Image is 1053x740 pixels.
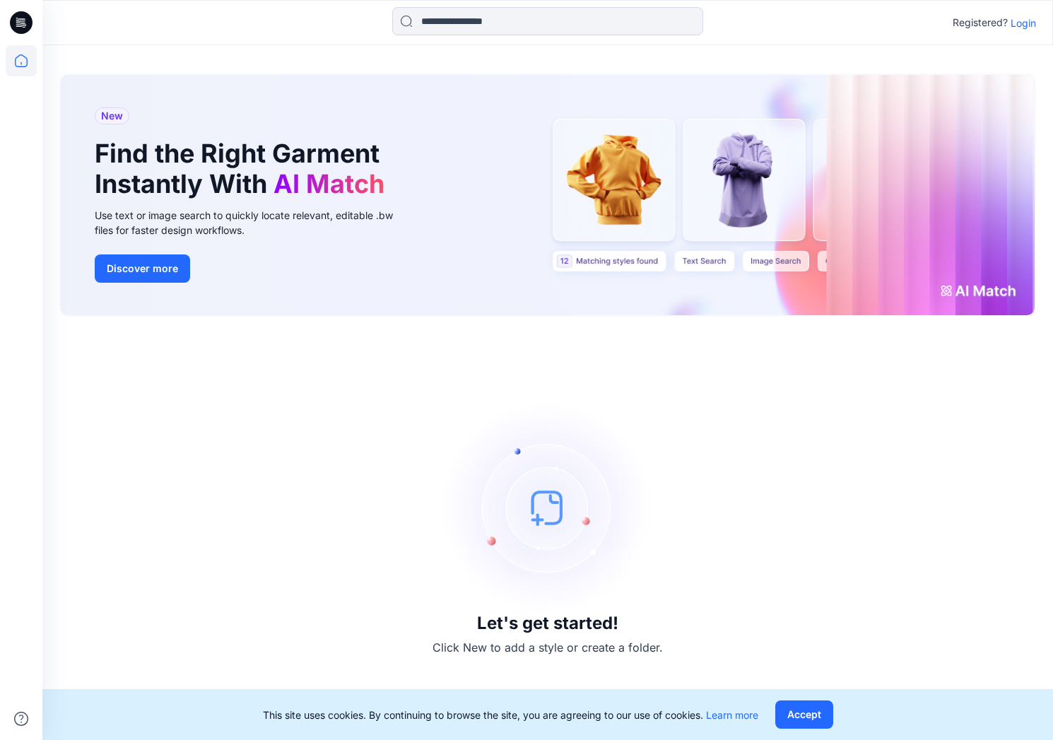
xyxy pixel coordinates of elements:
[775,700,833,729] button: Accept
[953,14,1008,31] p: Registered?
[263,707,758,722] p: This site uses cookies. By continuing to browse the site, you are agreeing to our use of cookies.
[273,168,384,199] span: AI Match
[95,208,413,237] div: Use text or image search to quickly locate relevant, editable .bw files for faster design workflows.
[95,254,190,283] button: Discover more
[706,709,758,721] a: Learn more
[442,401,654,613] img: empty-state-image.svg
[95,139,392,199] h1: Find the Right Garment Instantly With
[101,107,123,124] span: New
[433,639,663,656] p: Click New to add a style or create a folder.
[1011,16,1036,30] p: Login
[477,613,618,633] h3: Let's get started!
